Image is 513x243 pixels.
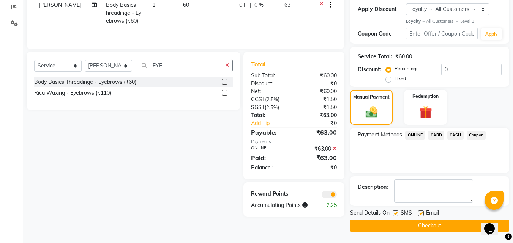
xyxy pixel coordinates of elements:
[481,28,502,40] button: Apply
[406,18,502,25] div: All Customers → Level 1
[152,2,155,8] span: 1
[254,1,264,9] span: 0 %
[395,53,412,61] div: ₹60.00
[245,88,294,96] div: Net:
[251,104,265,111] span: SGST
[245,164,294,172] div: Balance :
[350,209,390,218] span: Send Details On
[250,1,251,9] span: |
[426,209,439,218] span: Email
[294,145,343,153] div: ₹63.00
[294,128,343,137] div: ₹63.00
[358,53,392,61] div: Service Total:
[245,119,302,127] a: Add Tip
[245,80,294,88] div: Discount:
[405,131,425,140] span: ONLINE
[294,111,343,119] div: ₹63.00
[245,96,294,103] div: ( )
[358,5,406,13] div: Apply Discount
[245,201,318,209] div: Accumulating Points
[294,153,343,162] div: ₹63.00
[294,72,343,80] div: ₹60.00
[239,1,247,9] span: 0 F
[183,2,189,8] span: 60
[34,89,111,97] div: Rica Waxing - Eyebrows (₹110)
[245,128,294,137] div: Payable:
[245,145,294,153] div: ONLINE
[362,105,381,119] img: _cash.svg
[294,88,343,96] div: ₹60.00
[251,60,268,68] span: Total
[406,19,426,24] strong: Loyalty →
[358,183,388,191] div: Description:
[395,65,419,72] label: Percentage
[284,2,290,8] span: 63
[481,213,505,235] iframe: chat widget
[106,2,141,24] span: Body Basics Threadinge - Eyebrows (₹60)
[245,103,294,111] div: ( )
[294,80,343,88] div: ₹0
[245,72,294,80] div: Sub Total:
[245,153,294,162] div: Paid:
[412,93,439,100] label: Redemption
[467,131,486,140] span: Coupon
[34,78,136,86] div: Body Basics Threadinge - Eyebrows (₹60)
[245,111,294,119] div: Total:
[266,104,278,110] span: 2.5%
[358,66,381,74] div: Discount:
[302,119,343,127] div: ₹0
[395,75,406,82] label: Fixed
[406,28,478,39] input: Enter Offer / Coupon Code
[267,96,278,102] span: 2.5%
[251,96,265,103] span: CGST
[251,138,337,145] div: Payments
[447,131,464,140] span: CASH
[428,131,444,140] span: CARD
[358,30,406,38] div: Coupon Code
[415,104,436,120] img: _gift.svg
[358,131,402,139] span: Payment Methods
[401,209,412,218] span: SMS
[294,164,343,172] div: ₹0
[138,60,222,71] input: Search or Scan
[245,190,294,198] div: Reward Points
[350,220,509,232] button: Checkout
[294,103,343,111] div: ₹1.50
[318,201,343,209] div: 2.25
[39,2,81,8] span: [PERSON_NAME]
[353,94,390,100] label: Manual Payment
[294,96,343,103] div: ₹1.50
